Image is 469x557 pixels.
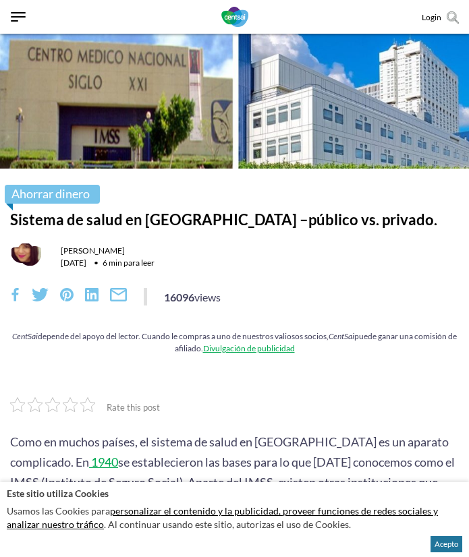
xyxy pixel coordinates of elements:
a: Divulgación de publicidad [203,343,295,353]
a: Ahorrar dinero [5,185,100,204]
span: Como en muchos países, el sistema de salud en [GEOGRAPHIC_DATA] es un aparato complicado. En [10,434,449,469]
h2: Este sitio utiliza Cookies [7,487,462,500]
span: 1940 [91,455,118,469]
p: Usamos las Cookies para . Al continuar usando este sitio, autorizas el uso de Cookies. [7,501,462,534]
div: 6 min para leer [88,258,155,268]
a: 1940 [89,455,118,469]
span: Rate this post [103,402,163,413]
div: 16096 [164,288,221,307]
time: [DATE] [61,258,86,268]
button: Acepto [431,536,462,552]
h1: Sistema de salud en [GEOGRAPHIC_DATA] –público vs. privado. [10,210,459,229]
em: CentSai [329,332,354,341]
span: views [194,291,221,303]
span: se establecieron las bases para lo que [DATE] conocemos como el IMSS (Instituto de Seguro Social)... [10,455,455,510]
a: Login [422,12,441,22]
div: depende del apoyo del lector. Cuando le compras a uno de nuestros valiosos socios, puede ganar un... [10,330,459,354]
em: CentSai [12,332,38,341]
img: CentSai [221,7,248,27]
img: search [447,11,459,24]
a: [PERSON_NAME] [61,245,125,256]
